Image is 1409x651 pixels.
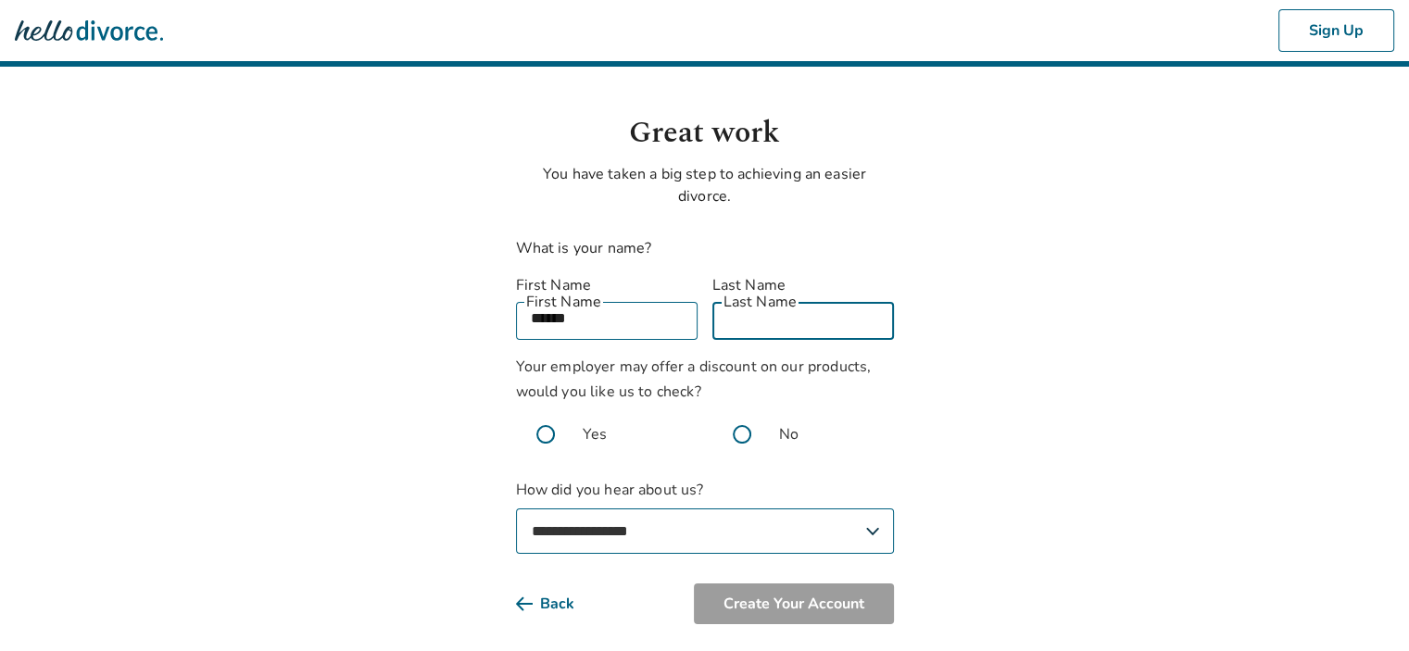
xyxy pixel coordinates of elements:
label: How did you hear about us? [516,479,894,554]
button: Back [516,583,604,624]
label: Last Name [712,274,894,296]
select: How did you hear about us? [516,508,894,554]
p: You have taken a big step to achieving an easier divorce. [516,163,894,207]
img: Hello Divorce Logo [15,12,163,49]
span: No [779,423,799,445]
span: Yes [583,423,607,445]
span: Your employer may offer a discount on our products, would you like us to check? [516,357,872,402]
button: Sign Up [1278,9,1394,52]
iframe: Chat Widget [1316,562,1409,651]
label: What is your name? [516,238,652,258]
label: First Name [516,274,698,296]
h1: Great work [516,111,894,156]
button: Create Your Account [694,583,894,624]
